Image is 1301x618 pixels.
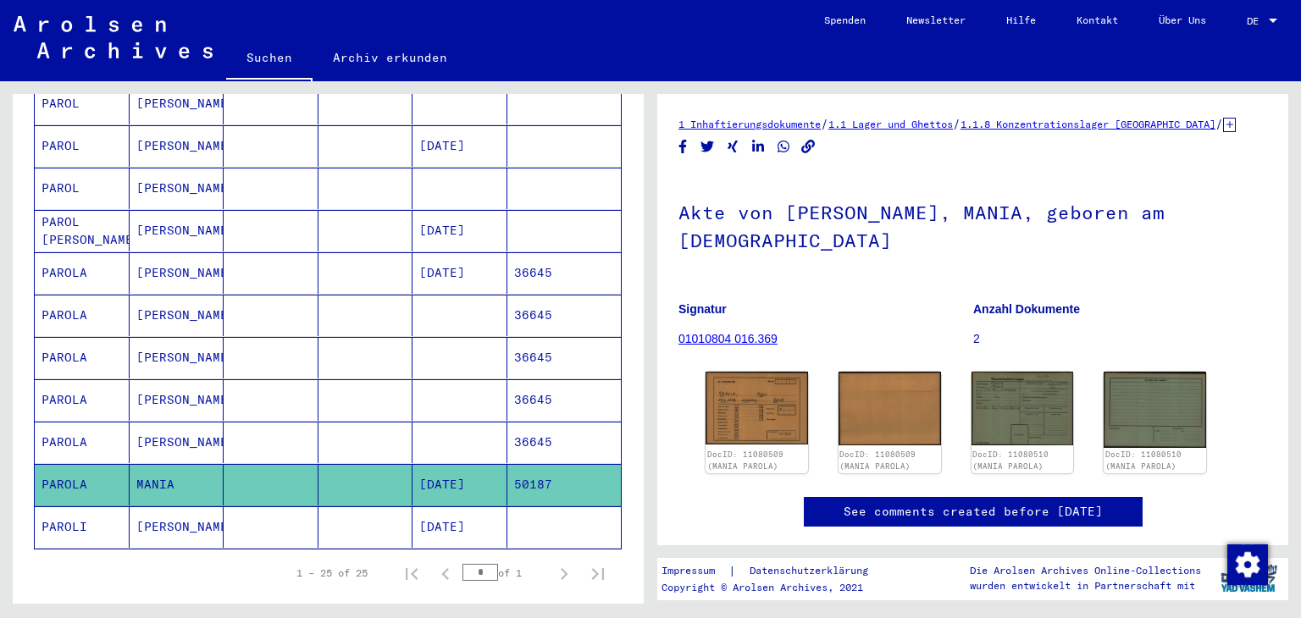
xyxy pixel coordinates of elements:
[35,168,130,209] mat-cell: PAROL
[226,37,313,81] a: Suchen
[678,118,821,130] a: 1 Inhaftierungsdokumente
[800,136,817,157] button: Copy link
[130,464,224,505] mat-cell: MANIA
[35,210,130,251] mat-cell: PAROL [PERSON_NAME]
[507,422,622,463] mat-cell: 36645
[130,210,224,251] mat-cell: [PERSON_NAME]
[839,450,916,471] a: DocID: 11080509 (MANIA PAROLA)
[462,565,547,581] div: of 1
[412,252,507,294] mat-cell: [DATE]
[1227,544,1268,585] img: Zustimmung ändern
[973,302,1080,316] b: Anzahl Dokumente
[970,578,1201,593] p: wurden entwickelt in Partnerschaft mit
[130,379,224,421] mat-cell: [PERSON_NAME]
[412,464,507,505] mat-cell: [DATE]
[507,464,622,505] mat-cell: 50187
[35,422,130,463] mat-cell: PAROLA
[662,562,889,580] div: |
[35,337,130,378] mat-cell: PAROLA
[724,136,742,157] button: Share on Xing
[35,464,130,505] mat-cell: PAROLA
[821,116,828,131] span: /
[130,83,224,124] mat-cell: [PERSON_NAME]
[844,503,1103,521] a: See comments created before [DATE]
[775,136,793,157] button: Share on WhatsApp
[412,210,507,251] mat-cell: [DATE]
[412,125,507,167] mat-cell: [DATE]
[14,16,213,58] img: Arolsen_neg.svg
[429,556,462,590] button: Previous page
[972,372,1074,445] img: 001.jpg
[35,125,130,167] mat-cell: PAROL
[313,37,468,78] a: Archiv erkunden
[1215,116,1223,131] span: /
[507,379,622,421] mat-cell: 36645
[678,174,1267,276] h1: Akte von [PERSON_NAME], MANIA, geboren am [DEMOGRAPHIC_DATA]
[678,302,727,316] b: Signatur
[35,295,130,336] mat-cell: PAROLA
[953,116,961,131] span: /
[970,563,1201,578] p: Die Arolsen Archives Online-Collections
[1217,557,1281,599] img: yv_logo.png
[130,125,224,167] mat-cell: [PERSON_NAME]
[547,556,581,590] button: Next page
[1247,15,1265,27] span: DE
[130,422,224,463] mat-cell: [PERSON_NAME]
[706,372,808,444] img: 001.jpg
[961,118,1215,130] a: 1.1.8 Konzentrationslager [GEOGRAPHIC_DATA]
[707,450,783,471] a: DocID: 11080509 (MANIA PAROLA)
[130,252,224,294] mat-cell: [PERSON_NAME]
[581,556,615,590] button: Last page
[35,379,130,421] mat-cell: PAROLA
[1105,450,1182,471] a: DocID: 11080510 (MANIA PAROLA)
[1104,372,1206,448] img: 002.jpg
[412,506,507,548] mat-cell: [DATE]
[839,372,941,445] img: 002.jpg
[828,118,953,130] a: 1.1 Lager und Ghettos
[130,295,224,336] mat-cell: [PERSON_NAME]
[507,337,622,378] mat-cell: 36645
[130,337,224,378] mat-cell: [PERSON_NAME]
[972,450,1049,471] a: DocID: 11080510 (MANIA PAROLA)
[736,562,889,580] a: Datenschutzerklärung
[699,136,717,157] button: Share on Twitter
[296,566,368,581] div: 1 – 25 of 25
[662,562,728,580] a: Impressum
[678,332,778,345] a: 01010804 016.369
[674,136,692,157] button: Share on Facebook
[662,580,889,595] p: Copyright © Arolsen Archives, 2021
[507,252,622,294] mat-cell: 36645
[750,136,767,157] button: Share on LinkedIn
[35,506,130,548] mat-cell: PAROLI
[130,168,224,209] mat-cell: [PERSON_NAME]
[130,506,224,548] mat-cell: [PERSON_NAME]
[35,252,130,294] mat-cell: PAROLA
[35,83,130,124] mat-cell: PAROL
[973,330,1267,348] p: 2
[507,295,622,336] mat-cell: 36645
[395,556,429,590] button: First page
